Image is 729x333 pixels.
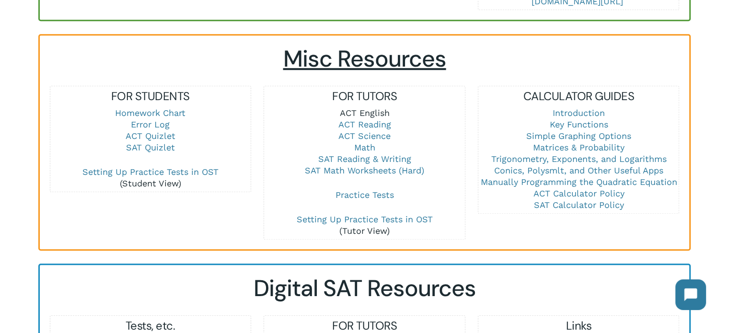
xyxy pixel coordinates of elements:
a: ACT Calculator Policy [533,188,624,198]
a: Homework Chart [115,108,185,118]
h5: FOR STUDENTS [50,89,251,104]
a: ACT Quizlet [126,131,175,141]
a: Error Log [131,119,170,129]
p: (Tutor View) [264,214,464,237]
span: Misc Resources [283,44,446,74]
a: Trigonometry, Exponents, and Logarithms [491,154,666,164]
a: Practice Tests [335,190,393,200]
a: SAT Reading & Writing [318,154,411,164]
h2: Digital SAT Resources [49,275,679,302]
a: Matrices & Probability [533,142,625,152]
a: Introduction [553,108,605,118]
a: Simple Graphing Options [526,131,631,141]
h5: FOR TUTORS [264,89,464,104]
a: Setting Up Practice Tests in OST [82,167,219,177]
a: Setting Up Practice Tests in OST [296,214,432,224]
h5: CALCULATOR GUIDES [478,89,679,104]
a: ACT Science [338,131,391,141]
p: (Student View) [50,166,251,189]
a: SAT Calculator Policy [533,200,624,210]
a: SAT Quizlet [126,142,175,152]
a: ACT Reading [338,119,391,129]
a: SAT Math Worksheets (Hard) [305,165,424,175]
a: Manually Programming the Quadratic Equation [480,177,677,187]
a: ACT English [339,108,389,118]
a: Key Functions [549,119,608,129]
a: Math [354,142,375,152]
a: Conics, Polysmlt, and Other Useful Apps [494,165,663,175]
iframe: Chatbot [666,270,716,320]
